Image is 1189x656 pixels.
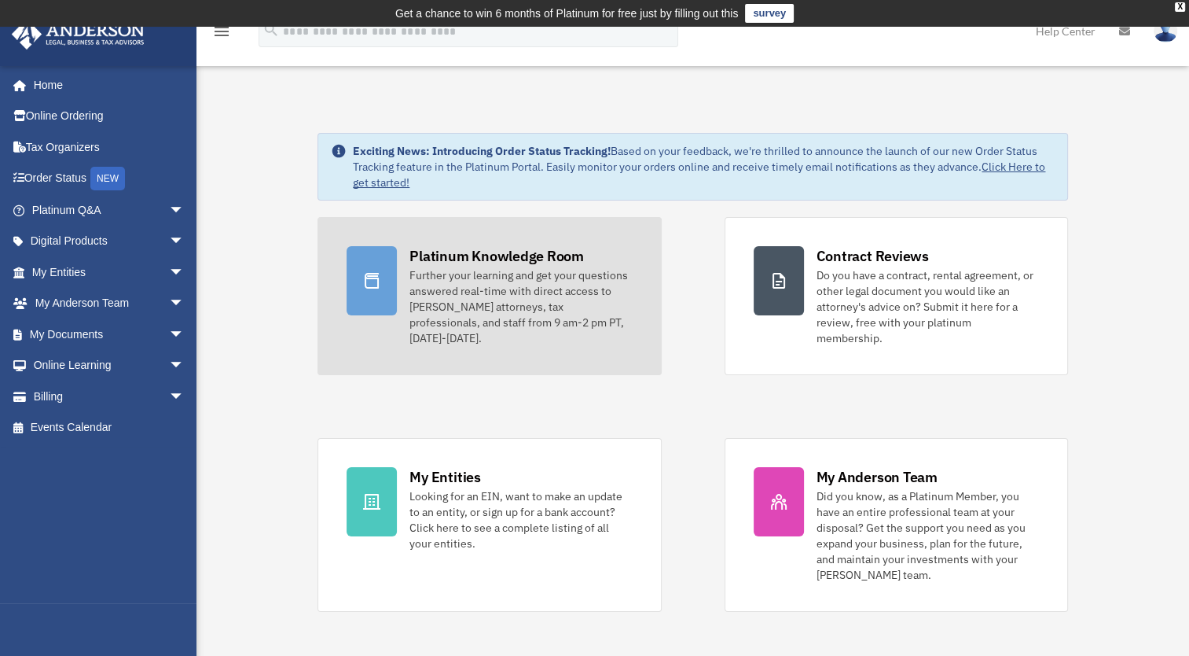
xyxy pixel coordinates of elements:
a: My Entities Looking for an EIN, want to make an update to an entity, or sign up for a bank accoun... [317,438,661,612]
div: Further your learning and get your questions answered real-time with direct access to [PERSON_NAM... [409,267,632,346]
a: Online Learningarrow_drop_down [11,350,208,381]
div: Did you know, as a Platinum Member, you have an entire professional team at your disposal? Get th... [817,488,1039,583]
span: arrow_drop_down [169,288,200,320]
a: Home [11,69,200,101]
img: User Pic [1154,20,1177,42]
div: Do you have a contract, rental agreement, or other legal document you would like an attorney's ad... [817,267,1039,346]
a: My Documentsarrow_drop_down [11,319,208,350]
div: My Entities [409,467,480,487]
span: arrow_drop_down [169,319,200,351]
div: Get a chance to win 6 months of Platinum for free just by filling out this [395,4,739,23]
div: Contract Reviews [817,246,929,266]
a: Contract Reviews Do you have a contract, rental agreement, or other legal document you would like... [725,217,1068,375]
i: search [262,21,280,39]
a: Billingarrow_drop_down [11,381,208,412]
i: menu [212,22,231,41]
span: arrow_drop_down [169,381,200,413]
a: Events Calendar [11,412,208,444]
a: Tax Organizers [11,131,208,163]
a: Digital Productsarrow_drop_down [11,226,208,257]
div: My Anderson Team [817,467,938,487]
img: Anderson Advisors Platinum Portal [7,19,149,50]
a: My Entitiesarrow_drop_down [11,256,208,288]
a: Order StatusNEW [11,163,208,195]
a: Click Here to get started! [353,160,1045,190]
div: Platinum Knowledge Room [409,246,584,266]
strong: Exciting News: Introducing Order Status Tracking! [353,144,611,158]
span: arrow_drop_down [169,256,200,289]
span: arrow_drop_down [169,226,200,258]
a: survey [745,4,794,23]
a: Platinum Q&Aarrow_drop_down [11,194,208,226]
div: NEW [90,167,125,190]
span: arrow_drop_down [169,194,200,227]
a: menu [212,28,231,41]
div: Based on your feedback, we're thrilled to announce the launch of our new Order Status Tracking fe... [353,143,1054,190]
a: My Anderson Team Did you know, as a Platinum Member, you have an entire professional team at your... [725,438,1068,612]
div: Looking for an EIN, want to make an update to an entity, or sign up for a bank account? Click her... [409,488,632,551]
a: Platinum Knowledge Room Further your learning and get your questions answered real-time with dire... [317,217,661,375]
a: Online Ordering [11,101,208,132]
a: My Anderson Teamarrow_drop_down [11,288,208,319]
div: close [1175,2,1185,12]
span: arrow_drop_down [169,350,200,382]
